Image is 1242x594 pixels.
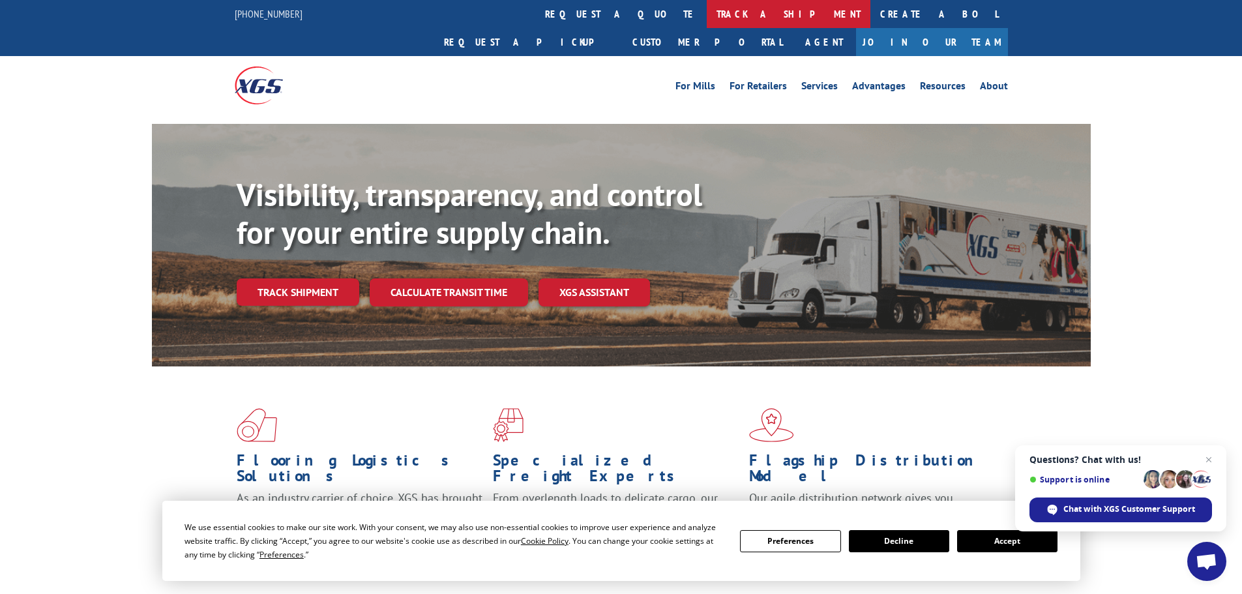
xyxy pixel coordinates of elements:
a: XGS ASSISTANT [539,278,650,306]
span: Questions? Chat with us! [1029,454,1212,465]
span: Preferences [259,549,304,560]
a: For Retailers [730,81,787,95]
img: xgs-icon-total-supply-chain-intelligence-red [237,408,277,442]
b: Visibility, transparency, and control for your entire supply chain. [237,174,702,252]
span: Cookie Policy [521,535,569,546]
span: As an industry carrier of choice, XGS has brought innovation and dedication to flooring logistics... [237,490,482,537]
button: Decline [849,530,949,552]
span: Support is online [1029,475,1139,484]
a: Request a pickup [434,28,623,56]
a: Services [801,81,838,95]
div: Chat with XGS Customer Support [1029,497,1212,522]
img: xgs-icon-focused-on-flooring-red [493,408,524,442]
a: Track shipment [237,278,359,306]
a: Advantages [852,81,906,95]
h1: Flagship Distribution Model [749,453,996,490]
span: Chat with XGS Customer Support [1063,503,1195,515]
a: Calculate transit time [370,278,528,306]
h1: Flooring Logistics Solutions [237,453,483,490]
a: Customer Portal [623,28,792,56]
a: Join Our Team [856,28,1008,56]
a: Agent [792,28,856,56]
button: Accept [957,530,1057,552]
div: Open chat [1187,542,1226,581]
button: Preferences [740,530,840,552]
a: About [980,81,1008,95]
a: Resources [920,81,966,95]
span: Our agile distribution network gives you nationwide inventory management on demand. [749,490,989,521]
h1: Specialized Freight Experts [493,453,739,490]
div: Cookie Consent Prompt [162,501,1080,581]
a: For Mills [675,81,715,95]
p: From overlength loads to delicate cargo, our experienced staff knows the best way to move your fr... [493,490,739,548]
img: xgs-icon-flagship-distribution-model-red [749,408,794,442]
div: We use essential cookies to make our site work. With your consent, we may also use non-essential ... [185,520,724,561]
a: [PHONE_NUMBER] [235,7,303,20]
span: Close chat [1201,452,1217,468]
